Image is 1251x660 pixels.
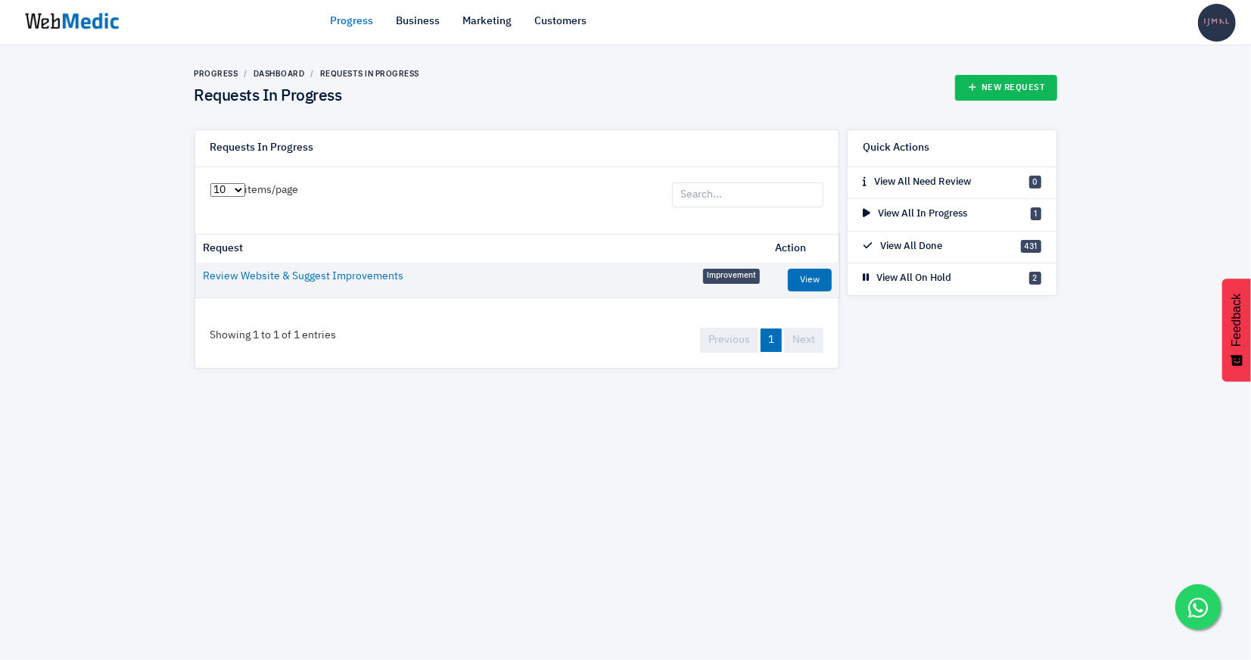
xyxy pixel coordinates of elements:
a: New Request [955,75,1057,101]
nav: breadcrumb [194,68,420,79]
p: View All Need Review [863,175,971,190]
h4: Requests In Progress [194,87,420,107]
a: Dashboard [254,69,305,78]
p: View All In Progress [863,207,967,222]
span: 2 [1029,272,1041,285]
a: Review Website & Suggest Improvements [204,269,404,285]
span: 431 [1021,240,1041,253]
h6: Requests In Progress [210,142,314,155]
input: Search... [672,182,823,208]
h6: Quick Actions [863,142,929,155]
a: Marketing [463,14,512,30]
div: Showing 1 to 1 of 1 entries [195,313,352,359]
span: 1 [1031,207,1041,220]
a: 1 [761,328,782,352]
a: View [788,269,832,291]
a: Progress [331,14,374,30]
p: View All On Hold [863,271,951,286]
p: View All Done [863,239,942,254]
a: Customers [535,14,587,30]
a: Previous [700,328,758,353]
button: Feedback - Show survey [1222,279,1251,381]
a: Requests In Progress [320,69,419,78]
label: items/page [210,182,299,198]
select: items/page [210,183,245,197]
a: Progress [194,69,238,78]
span: Improvement [703,269,760,284]
a: Business [397,14,440,30]
span: Feedback [1230,294,1243,347]
a: Next [784,328,823,353]
span: 0 [1029,176,1041,188]
th: Action [767,235,839,263]
th: Request [196,235,768,263]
